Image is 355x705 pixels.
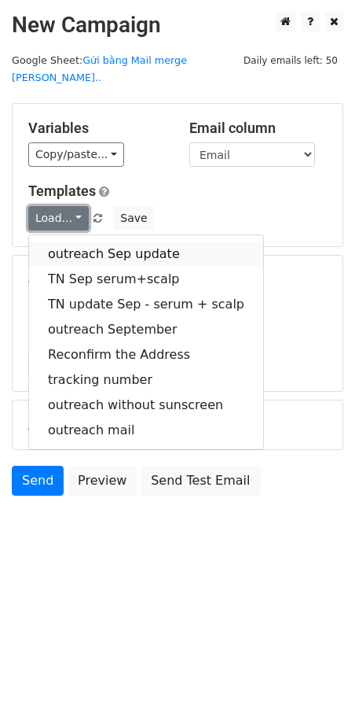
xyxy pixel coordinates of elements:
[29,393,263,418] a: outreach without sunscreen
[12,466,64,496] a: Send
[113,206,154,231] button: Save
[68,466,137,496] a: Preview
[12,12,343,39] h2: New Campaign
[238,52,343,69] span: Daily emails left: 50
[29,418,263,443] a: outreach mail
[29,242,263,267] a: outreach Sep update
[29,342,263,367] a: Reconfirm the Address
[29,267,263,292] a: TN Sep serum+scalp
[12,54,187,84] small: Google Sheet:
[28,183,96,199] a: Templates
[28,120,166,137] h5: Variables
[29,317,263,342] a: outreach September
[29,292,263,317] a: TN update Sep - serum + scalp
[12,54,187,84] a: Gửi bằng Mail merge [PERSON_NAME]..
[28,142,124,167] a: Copy/paste...
[28,206,89,231] a: Load...
[189,120,327,137] h5: Email column
[141,466,260,496] a: Send Test Email
[276,629,355,705] iframe: Chat Widget
[29,367,263,393] a: tracking number
[238,54,343,66] a: Daily emails left: 50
